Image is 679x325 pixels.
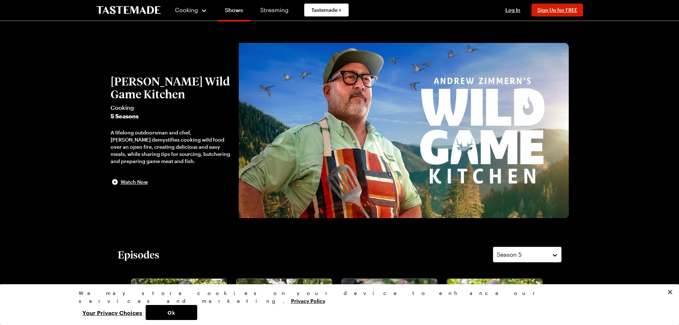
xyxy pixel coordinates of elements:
a: Shows [218,1,250,21]
span: Cooking [175,6,198,13]
span: Sign Up for FREE [537,7,577,13]
button: Sign Up for FREE [532,4,583,16]
span: Log In [505,7,520,13]
img: Andrew Zimmern's Wild Game Kitchen [239,43,569,218]
button: Season 5 [493,247,562,262]
h2: [PERSON_NAME] Wild Game Kitchen [111,75,232,100]
h2: Episodes [118,248,159,261]
button: Log In [499,6,527,14]
button: Cooking [175,1,208,19]
div: A lifelong outdoorsman and chef, [PERSON_NAME] demystifies cooking wild food over an open fire, c... [111,129,232,165]
button: Ok [146,305,197,320]
div: Privacy [79,289,594,320]
div: We may store cookies on your device to enhance our services and marketing. [79,289,594,305]
span: Season 5 [497,250,522,259]
button: Your Privacy Choices [79,305,146,320]
span: Tastemade + [311,6,341,14]
a: More information about your privacy, opens in a new tab [291,297,325,304]
button: Close [662,284,678,300]
span: 5 Seasons [111,112,232,120]
span: Cooking [111,103,232,112]
span: Watch Now [121,178,148,186]
a: Tastemade + [304,4,349,16]
button: [PERSON_NAME] Wild Game KitchenCooking5 SeasonsA lifelong outdoorsman and chef, [PERSON_NAME] dem... [111,75,232,186]
a: To Tastemade Home Page [96,6,161,14]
